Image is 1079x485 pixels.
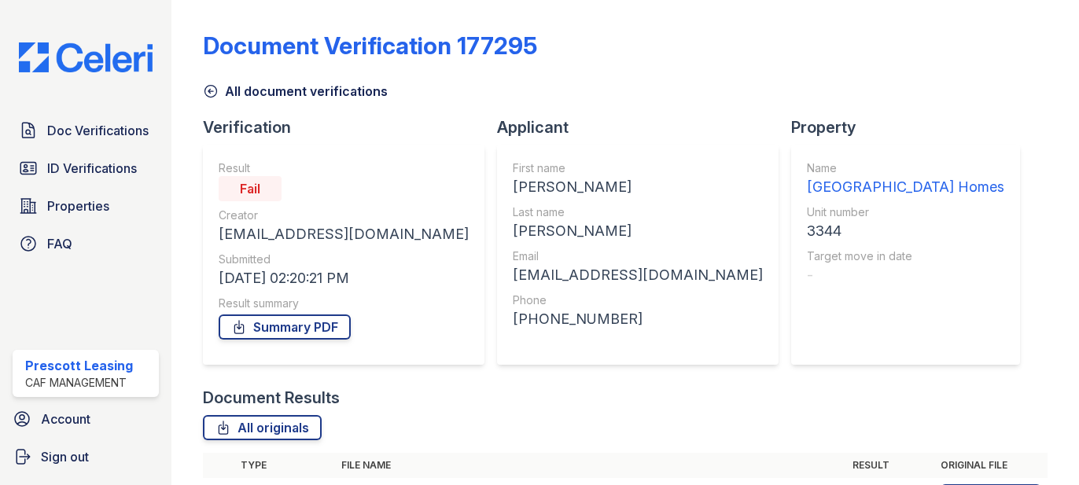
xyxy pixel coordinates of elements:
a: Name [GEOGRAPHIC_DATA] Homes [807,160,1004,198]
div: Verification [203,116,497,138]
div: Fail [219,176,282,201]
div: Phone [513,292,763,308]
div: Submitted [219,252,469,267]
div: Last name [513,204,763,220]
div: Document Results [203,387,340,409]
div: [GEOGRAPHIC_DATA] Homes [807,176,1004,198]
span: Doc Verifications [47,121,149,140]
span: Account [41,410,90,428]
th: File name [335,453,846,478]
a: FAQ [13,228,159,259]
span: ID Verifications [47,159,137,178]
span: FAQ [47,234,72,253]
div: Email [513,248,763,264]
div: Applicant [497,116,791,138]
div: Creator [219,208,469,223]
div: Name [807,160,1004,176]
a: Doc Verifications [13,115,159,146]
div: [DATE] 02:20:21 PM [219,267,469,289]
div: [PERSON_NAME] [513,176,763,198]
a: ID Verifications [13,152,159,184]
th: Original file [934,453,1048,478]
div: Target move in date [807,248,1004,264]
th: Type [234,453,335,478]
div: [EMAIL_ADDRESS][DOMAIN_NAME] [513,264,763,286]
a: Summary PDF [219,314,351,340]
a: Properties [13,190,159,222]
div: First name [513,160,763,176]
div: [PHONE_NUMBER] [513,308,763,330]
img: CE_Logo_Blue-a8612792a0a2168367f1c8372b55b34899dd931a85d93a1a3d3e32e68fde9ad4.png [6,42,165,72]
th: Result [846,453,934,478]
div: 3344 [807,220,1004,242]
div: Result summary [219,296,469,311]
span: Properties [47,197,109,215]
div: - [807,264,1004,286]
div: [EMAIL_ADDRESS][DOMAIN_NAME] [219,223,469,245]
div: Document Verification 177295 [203,31,537,60]
div: Result [219,160,469,176]
span: Sign out [41,447,89,466]
div: [PERSON_NAME] [513,220,763,242]
a: Sign out [6,441,165,472]
div: Property [791,116,1033,138]
a: Account [6,403,165,435]
div: CAF Management [25,375,133,391]
div: Unit number [807,204,1004,220]
a: All document verifications [203,82,388,101]
div: Prescott Leasing [25,356,133,375]
a: All originals [203,415,322,440]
